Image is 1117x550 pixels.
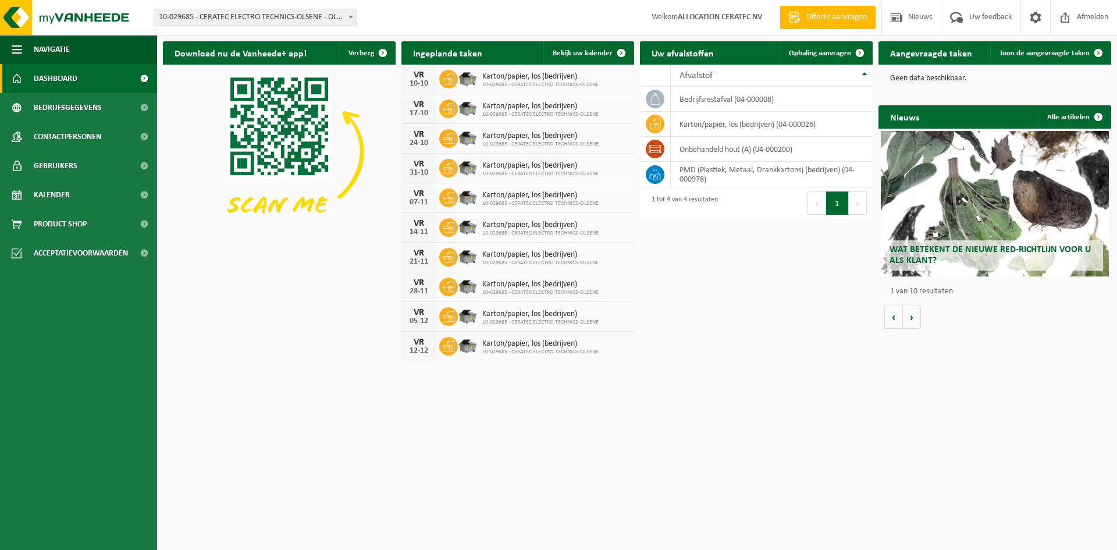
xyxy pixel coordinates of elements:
[482,191,599,200] span: Karton/papier, los (bedrijven)
[849,191,867,215] button: Next
[482,280,599,289] span: Karton/papier, los (bedrijven)
[458,68,478,88] img: WB-5000-GAL-GY-01
[482,339,599,349] span: Karton/papier, los (bedrijven)
[646,190,718,216] div: 1 tot 4 van 4 resultaten
[482,289,599,296] span: 10-029685 - CERATEC ELECTRO TECHNICS-OLSENE
[482,319,599,326] span: 10-029685 - CERATEC ELECTRO TECHNICS-OLSENE
[482,141,599,148] span: 10-029685 - CERATEC ELECTRO TECHNICS-OLSENE
[890,74,1100,83] p: Geen data beschikbaar.
[990,41,1110,65] a: Toon de aangevraagde taken
[543,41,633,65] a: Bekijk uw kalender
[407,109,431,118] div: 17-10
[482,161,599,171] span: Karton/papier, los (bedrijven)
[458,98,478,118] img: WB-5000-GAL-GY-01
[482,72,599,81] span: Karton/papier, los (bedrijven)
[407,338,431,347] div: VR
[458,187,478,207] img: WB-5000-GAL-GY-01
[458,217,478,236] img: WB-5000-GAL-GY-01
[407,228,431,236] div: 14-11
[482,81,599,88] span: 10-029685 - CERATEC ELECTRO TECHNICS-OLSENE
[407,347,431,355] div: 12-12
[34,151,77,180] span: Gebruikers
[890,245,1091,265] span: Wat betekent de nieuwe RED-richtlijn voor u als klant?
[671,112,873,137] td: karton/papier, los (bedrijven) (04-000026)
[407,70,431,80] div: VR
[1038,105,1110,129] a: Alle artikelen
[878,105,931,128] h2: Nieuws
[407,278,431,288] div: VR
[407,258,431,266] div: 21-11
[458,306,478,325] img: WB-5000-GAL-GY-01
[482,349,599,356] span: 10-029685 - CERATEC ELECTRO TECHNICS-OLSENE
[458,157,478,177] img: WB-5000-GAL-GY-01
[339,41,394,65] button: Verberg
[407,169,431,177] div: 31-10
[826,191,849,215] button: 1
[903,306,921,329] button: Volgende
[803,12,870,23] span: Offerte aanvragen
[482,250,599,260] span: Karton/papier, los (bedrijven)
[154,9,357,26] span: 10-029685 - CERATEC ELECTRO TECHNICS-OLSENE - OLSENE
[890,288,1105,296] p: 1 van 10 resultaten
[407,139,431,147] div: 24-10
[34,122,101,151] span: Contactpersonen
[553,49,613,57] span: Bekijk uw kalender
[884,306,903,329] button: Vorige
[482,102,599,111] span: Karton/papier, los (bedrijven)
[482,111,599,118] span: 10-029685 - CERATEC ELECTRO TECHNICS-OLSENE
[678,13,762,22] strong: ALLOCATION CERATEC NV
[482,171,599,178] span: 10-029685 - CERATEC ELECTRO TECHNICS-OLSENE
[780,6,876,29] a: Offerte aanvragen
[407,288,431,296] div: 28-11
[482,221,599,230] span: Karton/papier, los (bedrijven)
[680,71,713,80] span: Afvalstof
[482,200,599,207] span: 10-029685 - CERATEC ELECTRO TECHNICS-OLSENE
[789,49,851,57] span: Ophaling aanvragen
[482,260,599,267] span: 10-029685 - CERATEC ELECTRO TECHNICS-OLSENE
[407,219,431,228] div: VR
[407,80,431,88] div: 10-10
[34,180,70,210] span: Kalender
[407,159,431,169] div: VR
[407,189,431,198] div: VR
[163,65,396,239] img: Download de VHEPlus App
[163,41,318,64] h2: Download nu de Vanheede+ app!
[671,87,873,112] td: bedrijfsrestafval (04-000008)
[640,41,725,64] h2: Uw afvalstoffen
[407,130,431,139] div: VR
[780,41,871,65] a: Ophaling aanvragen
[482,132,599,141] span: Karton/papier, los (bedrijven)
[881,131,1109,276] a: Wat betekent de nieuwe RED-richtlijn voor u als klant?
[671,137,873,162] td: onbehandeld hout (A) (04-000200)
[34,35,70,64] span: Navigatie
[671,162,873,187] td: PMD (Plastiek, Metaal, Drankkartons) (bedrijven) (04-000978)
[458,127,478,147] img: WB-5000-GAL-GY-01
[348,49,374,57] span: Verberg
[407,249,431,258] div: VR
[407,100,431,109] div: VR
[807,191,826,215] button: Previous
[458,276,478,296] img: WB-5000-GAL-GY-01
[482,310,599,319] span: Karton/papier, los (bedrijven)
[34,64,77,93] span: Dashboard
[34,93,102,122] span: Bedrijfsgegevens
[34,210,87,239] span: Product Shop
[407,308,431,317] div: VR
[999,49,1090,57] span: Toon de aangevraagde taken
[34,239,128,268] span: Acceptatievoorwaarden
[878,41,984,64] h2: Aangevraagde taken
[154,9,357,26] span: 10-029685 - CERATEC ELECTRO TECHNICS-OLSENE - OLSENE
[458,246,478,266] img: WB-5000-GAL-GY-01
[458,335,478,355] img: WB-5000-GAL-GY-01
[482,230,599,237] span: 10-029685 - CERATEC ELECTRO TECHNICS-OLSENE
[407,317,431,325] div: 05-12
[407,198,431,207] div: 07-11
[401,41,494,64] h2: Ingeplande taken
